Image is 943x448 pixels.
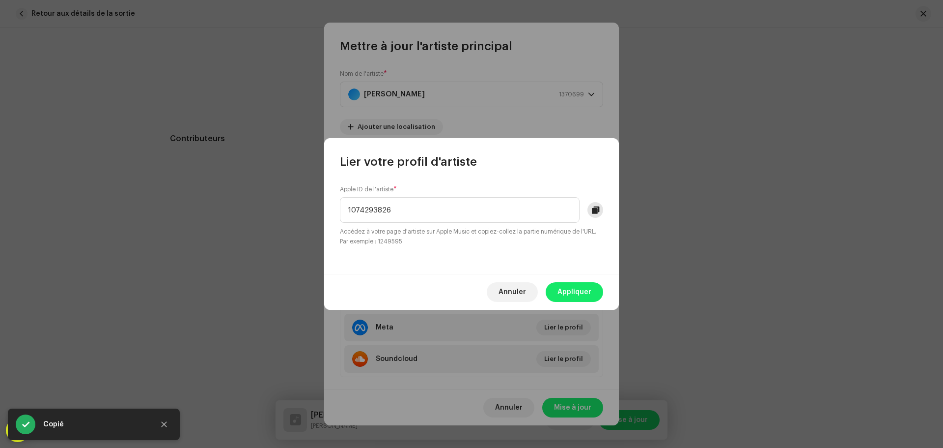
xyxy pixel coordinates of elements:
small: Accédez à votre page d'artiste sur Apple Music et copiez-collez la partie numérique de l'URL. Par... [340,227,603,246]
div: Copié [43,418,146,430]
input: e.g. 1249595 [340,197,580,223]
button: Appliquer [546,282,603,302]
div: Open Intercom Messenger [6,418,29,442]
span: Annuler [499,282,526,302]
span: Lier votre profil d'artiste [340,154,477,170]
button: Close [154,415,174,434]
span: Appliquer [557,282,591,302]
button: Annuler [487,282,538,302]
label: Apple ID de l'artiste [340,185,397,193]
